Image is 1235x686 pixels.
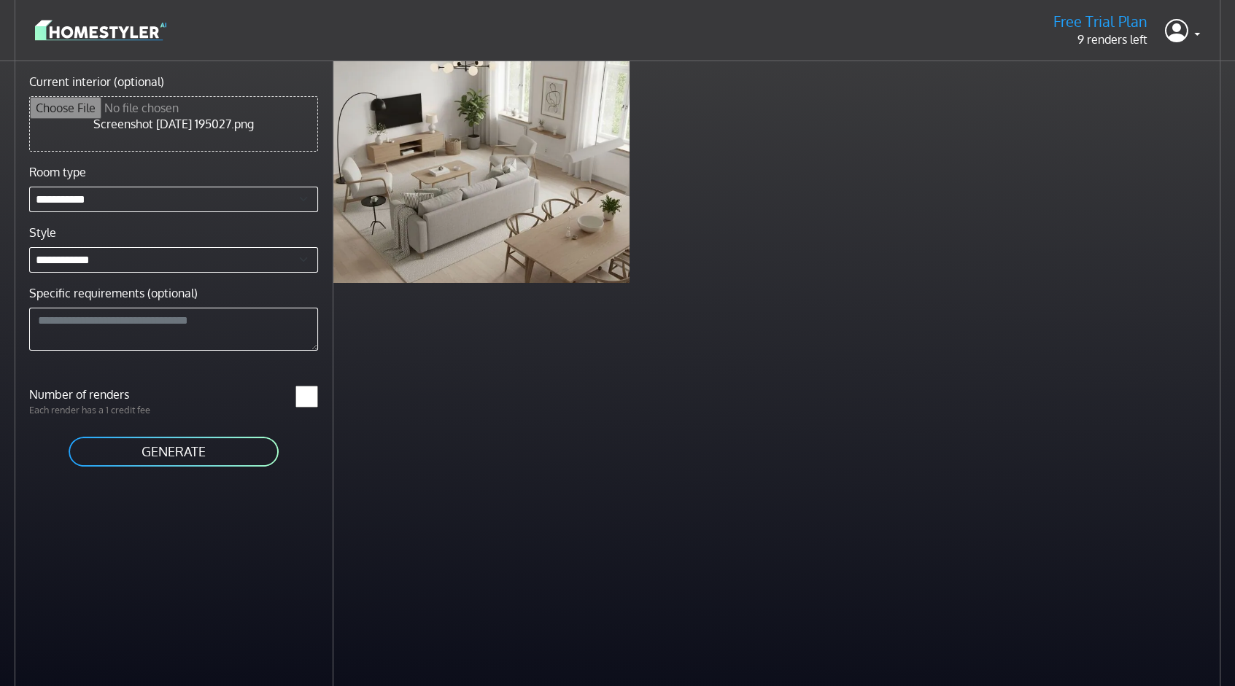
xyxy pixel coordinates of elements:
[67,435,280,468] button: GENERATE
[29,73,164,90] label: Current interior (optional)
[35,17,166,43] img: logo-3de290ba35641baa71223ecac5eacb59cb85b4c7fdf211dc9aaecaaee71ea2f8.svg
[29,224,56,241] label: Style
[20,403,174,417] p: Each render has a 1 credit fee
[29,284,198,302] label: Specific requirements (optional)
[1053,31,1147,48] p: 9 renders left
[29,163,86,181] label: Room type
[20,386,174,403] label: Number of renders
[1053,12,1147,31] h5: Free Trial Plan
